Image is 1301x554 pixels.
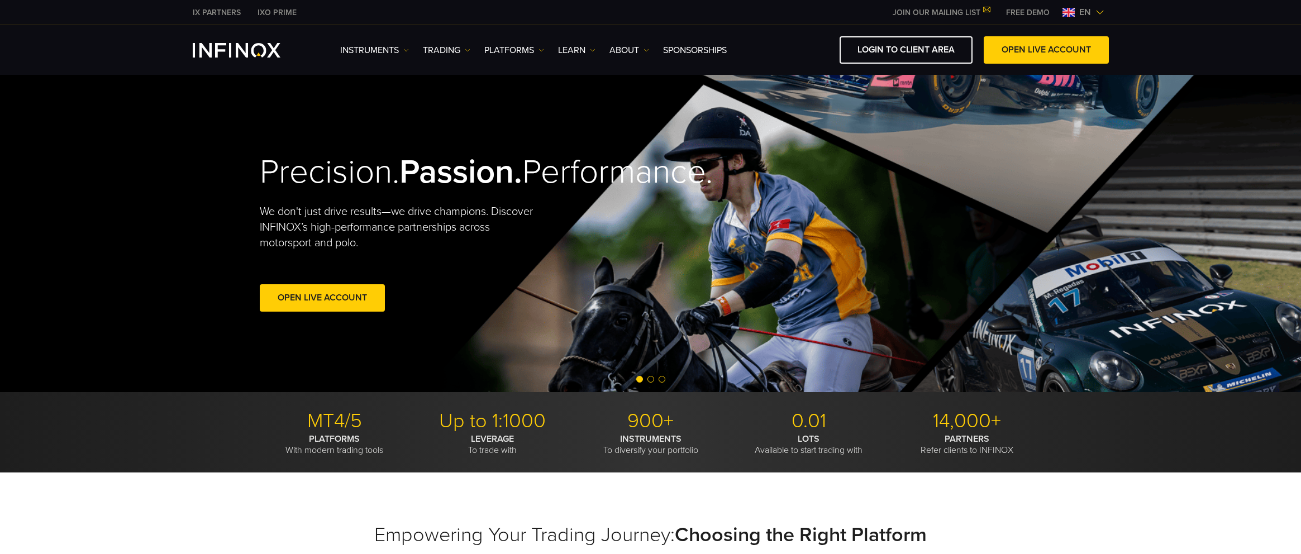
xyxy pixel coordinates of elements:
strong: LEVERAGE [471,433,514,445]
a: Instruments [340,44,409,57]
p: Available to start trading with [734,433,884,456]
a: JOIN OUR MAILING LIST [884,8,998,17]
a: INFINOX [249,7,305,18]
span: Go to slide 1 [636,376,643,383]
a: INFINOX [184,7,249,18]
strong: PARTNERS [945,433,989,445]
p: 14,000+ [892,409,1042,433]
strong: Choosing the Right Platform [675,523,927,547]
a: SPONSORSHIPS [663,44,727,57]
p: 0.01 [734,409,884,433]
span: en [1075,6,1095,19]
strong: Passion. [399,152,522,192]
a: ABOUT [609,44,649,57]
a: TRADING [423,44,470,57]
span: Go to slide 3 [659,376,665,383]
p: 900+ [576,409,726,433]
a: PLATFORMS [484,44,544,57]
a: INFINOX Logo [193,43,307,58]
strong: INSTRUMENTS [620,433,682,445]
a: Learn [558,44,595,57]
p: With modern trading tools [260,433,409,456]
p: Up to 1:1000 [418,409,568,433]
h2: Empowering Your Trading Journey: [260,523,1042,547]
p: Refer clients to INFINOX [892,433,1042,456]
a: Open Live Account [260,284,385,312]
h2: Precision. Performance. [260,152,612,193]
a: LOGIN TO CLIENT AREA [840,36,973,64]
a: OPEN LIVE ACCOUNT [984,36,1109,64]
span: Go to slide 2 [647,376,654,383]
p: MT4/5 [260,409,409,433]
strong: LOTS [798,433,819,445]
p: To diversify your portfolio [576,433,726,456]
p: We don't just drive results—we drive champions. Discover INFINOX’s high-performance partnerships ... [260,204,541,251]
a: INFINOX MENU [998,7,1058,18]
strong: PLATFORMS [309,433,360,445]
p: To trade with [418,433,568,456]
